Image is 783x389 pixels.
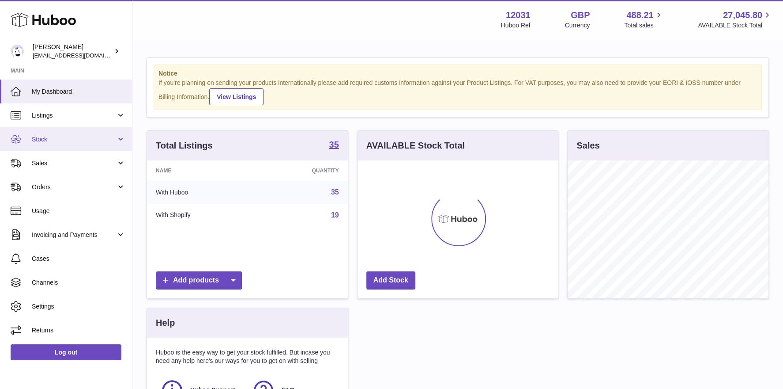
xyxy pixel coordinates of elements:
td: With Shopify [147,204,255,227]
strong: Notice [158,69,757,78]
a: 27,045.80 AVAILABLE Stock Total [698,9,772,30]
div: Huboo Ref [501,21,531,30]
span: Channels [32,278,125,287]
span: Listings [32,111,116,120]
img: admin@makewellforyou.com [11,45,24,58]
h3: Sales [576,140,599,152]
span: Orders [32,183,116,191]
h3: Total Listings [156,140,213,152]
span: 27,045.80 [723,9,762,21]
span: [EMAIL_ADDRESS][DOMAIN_NAME] [33,52,130,59]
div: [PERSON_NAME] [33,43,112,60]
span: Stock [32,135,116,144]
span: Total sales [624,21,663,30]
td: With Huboo [147,181,255,204]
span: Sales [32,159,116,168]
th: Quantity [255,160,348,181]
a: Add products [156,271,242,290]
span: Cases [32,255,125,263]
a: 19 [331,211,339,219]
p: Huboo is the easy way to get your stock fulfilled. But incase you need any help here's our ways f... [156,348,339,365]
span: Invoicing and Payments [32,231,116,239]
h3: Help [156,317,175,329]
a: 35 [329,140,339,151]
span: AVAILABLE Stock Total [698,21,772,30]
a: View Listings [209,88,264,105]
span: 488.21 [626,9,653,21]
a: Log out [11,344,121,360]
th: Name [147,160,255,181]
span: My Dashboard [32,88,125,96]
h3: AVAILABLE Stock Total [366,140,465,152]
strong: 35 [329,140,339,149]
div: If you're planning on sending your products internationally please add required customs informati... [158,79,757,105]
span: Returns [32,326,125,335]
a: Add Stock [366,271,415,290]
strong: GBP [571,9,590,21]
span: Usage [32,207,125,215]
a: 488.21 Total sales [624,9,663,30]
a: 35 [331,188,339,196]
span: Settings [32,302,125,311]
div: Currency [565,21,590,30]
strong: 12031 [506,9,531,21]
